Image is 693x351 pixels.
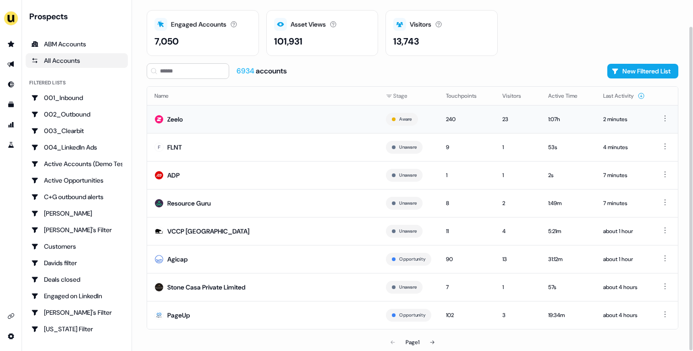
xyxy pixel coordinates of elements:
div: Visitors [410,20,431,29]
button: Last Activity [603,88,645,104]
div: 53s [548,143,588,152]
a: Go to 003_Clearbit [26,123,128,138]
div: [PERSON_NAME] [31,209,122,218]
div: Engaged Accounts [171,20,226,29]
button: New Filtered List [607,64,678,78]
div: Resource Guru [167,199,211,208]
button: Aware [399,115,412,123]
div: C+G outbound alerts [31,192,122,201]
button: Opportunity [399,255,425,263]
div: 101,931 [274,34,302,48]
div: about 4 hours [603,311,645,320]
div: Asset Views [291,20,326,29]
div: Zeelo [167,115,183,124]
a: Go to Charlotte Stone [26,206,128,221]
div: ADP [167,171,180,180]
div: 240 [446,115,488,124]
a: Go to 001_Inbound [26,90,128,105]
div: VCCP [GEOGRAPHIC_DATA] [167,227,249,236]
a: Go to prospects [4,37,18,51]
div: 2 [502,199,533,208]
div: Active Accounts (Demo Test) [31,159,122,168]
div: Prospects [29,11,128,22]
a: Go to integrations [4,309,18,323]
a: Go to Deals closed [26,272,128,287]
button: Opportunity [399,311,425,319]
a: Go to attribution [4,117,18,132]
div: 002_Outbound [31,110,122,119]
div: 4 minutes [603,143,645,152]
a: ABM Accounts [26,37,128,51]
a: Go to C+G outbound alerts [26,189,128,204]
span: 6934 [236,66,256,76]
a: Go to Engaged on LinkedIn [26,289,128,303]
div: Active Opportunities [31,176,122,185]
div: about 1 hour [603,227,645,236]
div: 5:21m [548,227,588,236]
div: 23 [502,115,533,124]
div: 19:34m [548,311,588,320]
div: All Accounts [31,56,122,65]
a: Go to Customers [26,239,128,254]
div: 1:49m [548,199,588,208]
div: Deals closed [31,275,122,284]
div: ABM Accounts [31,39,122,49]
button: Active Time [548,88,588,104]
div: 3 [502,311,533,320]
div: 57s [548,283,588,292]
div: [PERSON_NAME]'s Filter [31,308,122,317]
div: 13,743 [393,34,419,48]
a: Go to Charlotte's Filter [26,223,128,237]
div: FLNT [167,143,182,152]
button: Unaware [399,199,417,207]
div: 11 [446,227,488,236]
div: 7 minutes [603,199,645,208]
div: about 4 hours [603,283,645,292]
a: Go to Georgia Filter [26,322,128,336]
div: 7 minutes [603,171,645,180]
div: 1 [502,171,533,180]
div: Agicap [167,255,188,264]
a: Go to Geneviève's Filter [26,305,128,320]
div: 90 [446,255,488,264]
div: 1 [446,171,488,180]
div: 1:07h [548,115,588,124]
div: 7 [446,283,488,292]
div: 7,050 [154,34,179,48]
div: 9 [446,143,488,152]
div: [US_STATE] Filter [31,324,122,334]
a: Go to outbound experience [4,57,18,72]
a: Go to 002_Outbound [26,107,128,122]
div: 2s [548,171,588,180]
div: 13 [502,255,533,264]
div: 8 [446,199,488,208]
a: Go to experiments [4,138,18,152]
a: Go to Active Accounts (Demo Test) [26,156,128,171]
button: Touchpoints [446,88,488,104]
button: Visitors [502,88,532,104]
div: 102 [446,311,488,320]
div: 1 [502,283,533,292]
div: Stone Casa Private Limited [167,283,246,292]
div: 1 [502,143,533,152]
div: Page 1 [406,338,419,347]
div: 2 minutes [603,115,645,124]
th: Name [147,87,379,105]
div: 001_Inbound [31,93,122,102]
div: Engaged on LinkedIn [31,291,122,301]
div: about 1 hour [603,255,645,264]
a: Go to templates [4,97,18,112]
div: PageUp [167,311,190,320]
a: Go to integrations [4,329,18,344]
a: Go to Davids filter [26,256,128,270]
a: Go to Inbound [4,77,18,92]
button: Unaware [399,227,417,235]
button: Unaware [399,283,417,291]
a: Go to Active Opportunities [26,173,128,188]
div: 004_LinkedIn Ads [31,143,122,152]
button: Unaware [399,143,417,151]
button: Unaware [399,171,417,179]
div: accounts [236,66,287,76]
a: Go to 004_LinkedIn Ads [26,140,128,155]
div: 003_Clearbit [31,126,122,135]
